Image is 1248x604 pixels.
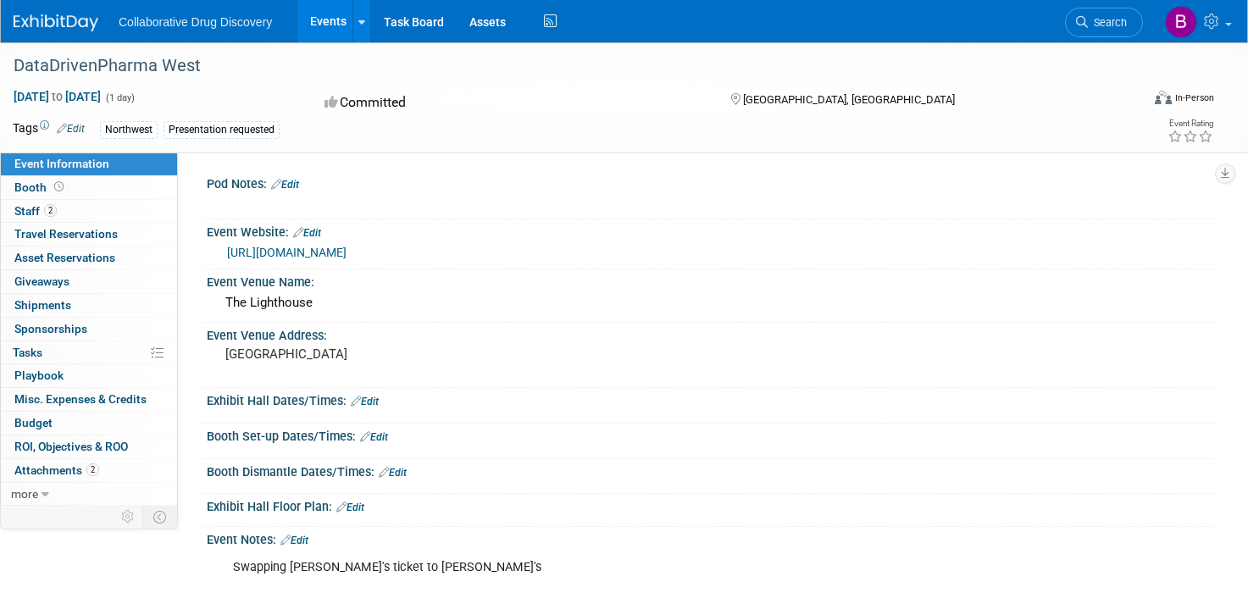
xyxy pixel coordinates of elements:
a: Edit [379,467,407,479]
span: Budget [14,416,53,429]
td: Toggle Event Tabs [143,506,178,528]
img: Brittany Goldston [1165,6,1197,38]
div: Event Notes: [207,527,1214,549]
div: DataDrivenPharma West [8,51,1112,81]
div: Event Website: [207,219,1214,241]
span: 2 [44,204,57,217]
img: ExhibitDay [14,14,98,31]
span: more [11,487,38,501]
a: Shipments [1,294,177,317]
a: [URL][DOMAIN_NAME] [227,246,347,259]
span: Booth not reserved yet [51,180,67,193]
span: ROI, Objectives & ROO [14,440,128,453]
div: Booth Set-up Dates/Times: [207,424,1214,446]
a: Edit [293,227,321,239]
a: ROI, Objectives & ROO [1,435,177,458]
div: Event Venue Address: [207,323,1214,344]
span: Travel Reservations [14,227,118,241]
div: Northwest [100,121,158,139]
span: 2 [86,463,99,476]
span: (1 day) [104,92,135,103]
div: Exhibit Hall Dates/Times: [207,388,1214,410]
a: Edit [57,123,85,135]
a: Booth [1,176,177,199]
a: Staff2 [1,200,177,223]
img: Format-Inperson.png [1155,91,1172,104]
div: Presentation requested [164,121,280,139]
pre: [GEOGRAPHIC_DATA] [225,346,607,362]
a: Edit [336,501,364,513]
div: Event Format [1035,88,1214,114]
a: Edit [360,431,388,443]
span: Staff [14,204,57,218]
a: Edit [280,535,308,546]
a: Edit [271,179,299,191]
div: Event Rating [1168,119,1213,128]
span: [DATE] [DATE] [13,89,102,104]
span: Tasks [13,346,42,359]
span: Playbook [14,368,64,382]
div: Exhibit Hall Floor Plan: [207,494,1214,516]
td: Tags [13,119,85,139]
a: Event Information [1,152,177,175]
span: Booth [14,180,67,194]
a: Misc. Expenses & Credits [1,388,177,411]
div: Event Venue Name: [207,269,1214,291]
span: Misc. Expenses & Credits [14,392,147,406]
a: Travel Reservations [1,223,177,246]
a: more [1,483,177,506]
td: Personalize Event Tab Strip [114,506,143,528]
a: Playbook [1,364,177,387]
div: Pod Notes: [207,171,1214,193]
span: Shipments [14,298,71,312]
span: Collaborative Drug Discovery [119,15,272,29]
a: Budget [1,412,177,435]
span: Attachments [14,463,99,477]
a: Giveaways [1,270,177,293]
a: Search [1065,8,1143,37]
span: Search [1088,16,1127,29]
span: Giveaways [14,274,69,288]
span: to [49,90,65,103]
div: Committed [319,88,703,118]
a: Asset Reservations [1,247,177,269]
span: Event Information [14,157,109,170]
span: Asset Reservations [14,251,115,264]
a: Sponsorships [1,318,177,341]
a: Tasks [1,341,177,364]
span: Sponsorships [14,322,87,335]
div: The Lighthouse [219,290,1201,316]
span: [GEOGRAPHIC_DATA], [GEOGRAPHIC_DATA] [743,93,955,106]
a: Edit [351,396,379,407]
div: In-Person [1174,91,1214,104]
div: Booth Dismantle Dates/Times: [207,459,1214,481]
a: Attachments2 [1,459,177,482]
